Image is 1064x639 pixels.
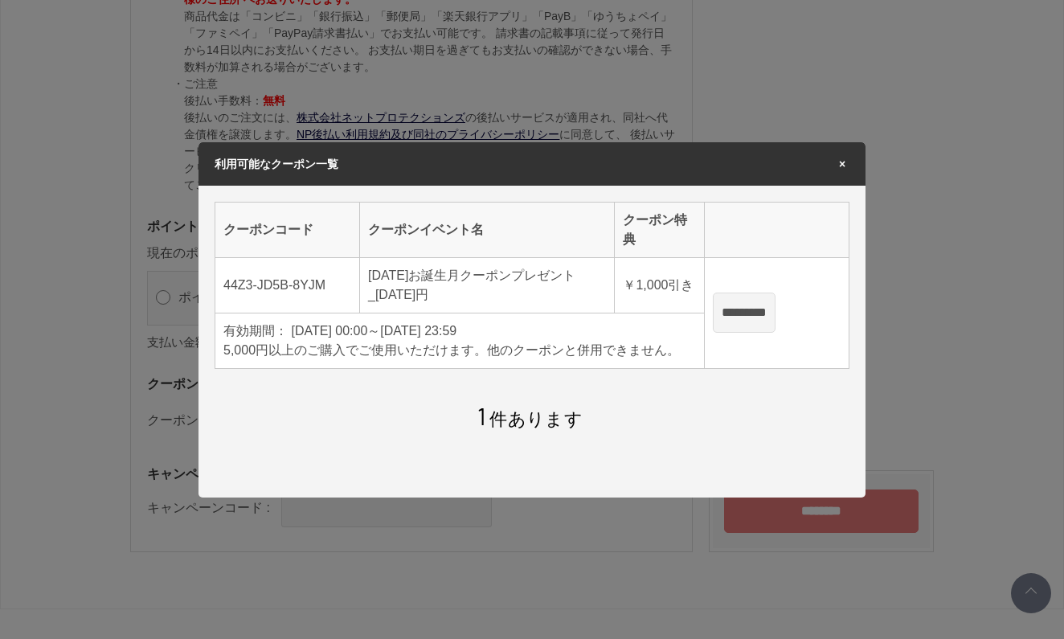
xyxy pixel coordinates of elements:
[835,158,849,170] span: ×
[615,257,705,313] td: 引き
[223,341,696,360] div: 5,000円以上のご購入でご使用いただけます。他のクーポンと併用できません。
[623,278,668,292] span: ￥1,000
[360,257,615,313] td: [DATE]お誕生月クーポンプレゼント_[DATE]円
[215,202,360,257] th: クーポンコード
[215,257,360,313] td: 44Z3-JD5B-8YJM
[223,324,288,338] span: 有効期間：
[477,409,583,429] span: 件あります
[477,401,486,430] span: 1
[615,202,705,257] th: クーポン特典
[360,202,615,257] th: クーポンイベント名
[291,324,456,338] span: [DATE] 00:00～[DATE] 23:59
[215,158,338,170] span: 利用可能なクーポン一覧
